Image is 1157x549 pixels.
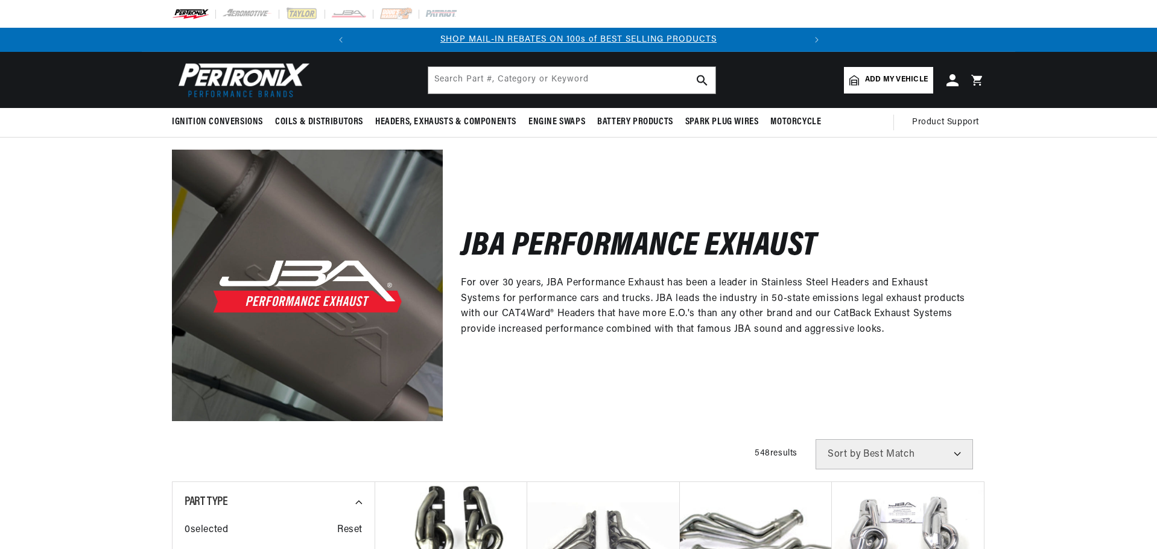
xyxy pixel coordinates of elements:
[528,116,585,129] span: Engine Swaps
[689,67,715,94] button: search button
[375,116,516,129] span: Headers, Exhausts & Components
[912,116,979,129] span: Product Support
[764,108,827,136] summary: Motorcycle
[185,496,227,508] span: Part Type
[461,276,967,337] p: For over 30 years, JBA Performance Exhaust has been a leader in Stainless Steel Headers and Exhau...
[770,116,821,129] span: Motorcycle
[912,108,985,137] summary: Product Support
[172,108,269,136] summary: Ignition Conversions
[329,28,353,52] button: Translation missing: en.sections.announcements.previous_announcement
[679,108,765,136] summary: Spark Plug Wires
[805,28,829,52] button: Translation missing: en.sections.announcements.next_announcement
[269,108,369,136] summary: Coils & Distributors
[591,108,679,136] summary: Battery Products
[353,33,805,46] div: Announcement
[461,233,817,261] h2: JBA Performance Exhaust
[440,35,717,44] a: SHOP MAIL-IN REBATES ON 100s of BEST SELLING PRODUCTS
[865,74,928,86] span: Add my vehicle
[353,33,805,46] div: 1 of 2
[597,116,673,129] span: Battery Products
[185,522,228,538] span: 0 selected
[816,439,973,469] select: Sort by
[828,449,861,459] span: Sort by
[337,522,363,538] span: Reset
[369,108,522,136] summary: Headers, Exhausts & Components
[685,116,759,129] span: Spark Plug Wires
[142,28,1015,52] slideshow-component: Translation missing: en.sections.announcements.announcement_bar
[172,150,443,420] img: JBA Performance Exhaust
[275,116,363,129] span: Coils & Distributors
[522,108,591,136] summary: Engine Swaps
[172,59,311,101] img: Pertronix
[428,67,715,94] input: Search Part #, Category or Keyword
[172,116,263,129] span: Ignition Conversions
[844,67,933,94] a: Add my vehicle
[755,449,797,458] span: 548 results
